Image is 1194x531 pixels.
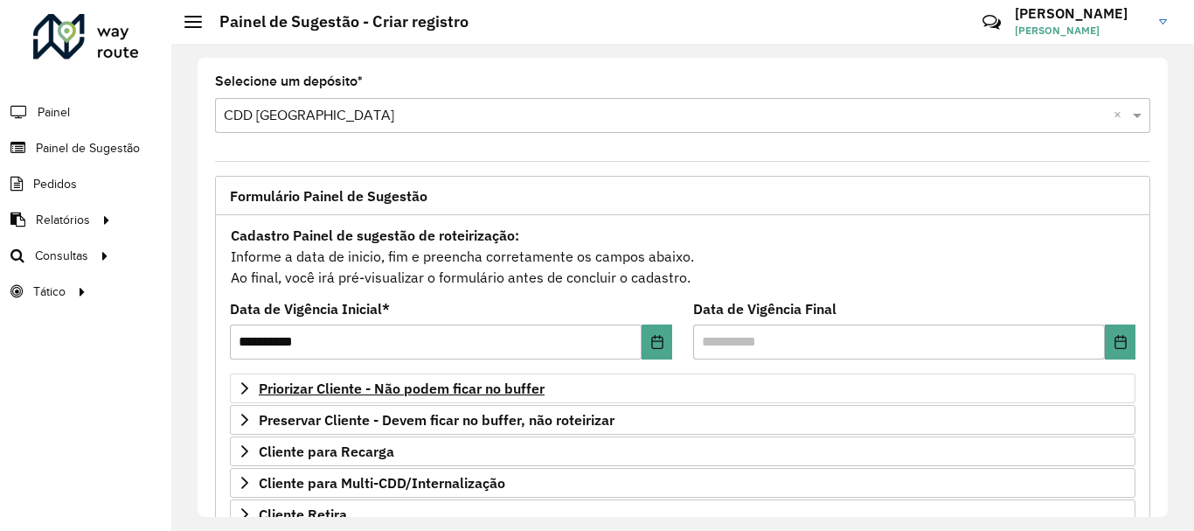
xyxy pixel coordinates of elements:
label: Data de Vigência Inicial [230,298,390,319]
h3: [PERSON_NAME] [1015,5,1146,22]
h2: Painel de Sugestão - Criar registro [202,12,469,31]
span: Painel de Sugestão [36,139,140,157]
a: Cliente Retira [230,500,1135,529]
span: Relatórios [36,211,90,229]
a: Cliente para Recarga [230,437,1135,466]
a: Cliente para Multi-CDD/Internalização [230,468,1135,498]
span: Consultas [35,247,88,265]
span: Clear all [1114,105,1128,126]
span: [PERSON_NAME] [1015,23,1146,38]
span: Painel [38,103,70,122]
a: Preservar Cliente - Devem ficar no buffer, não roteirizar [230,405,1135,435]
label: Data de Vigência Final [693,298,836,319]
span: Tático [33,283,66,301]
span: Cliente Retira [259,507,347,521]
span: Cliente para Multi-CDD/Internalização [259,476,505,490]
div: Informe a data de inicio, fim e preencha corretamente os campos abaixo. Ao final, você irá pré-vi... [230,224,1135,289]
span: Priorizar Cliente - Não podem ficar no buffer [259,381,545,395]
span: Cliente para Recarga [259,444,394,458]
button: Choose Date [1105,325,1135,360]
span: Pedidos [33,175,77,193]
label: Selecione um depósito [215,71,363,92]
a: Contato Rápido [973,3,1010,41]
span: Formulário Painel de Sugestão [230,189,427,203]
strong: Cadastro Painel de sugestão de roteirização: [231,227,519,244]
a: Priorizar Cliente - Não podem ficar no buffer [230,374,1135,403]
span: Preservar Cliente - Devem ficar no buffer, não roteirizar [259,413,614,427]
button: Choose Date [642,325,672,360]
